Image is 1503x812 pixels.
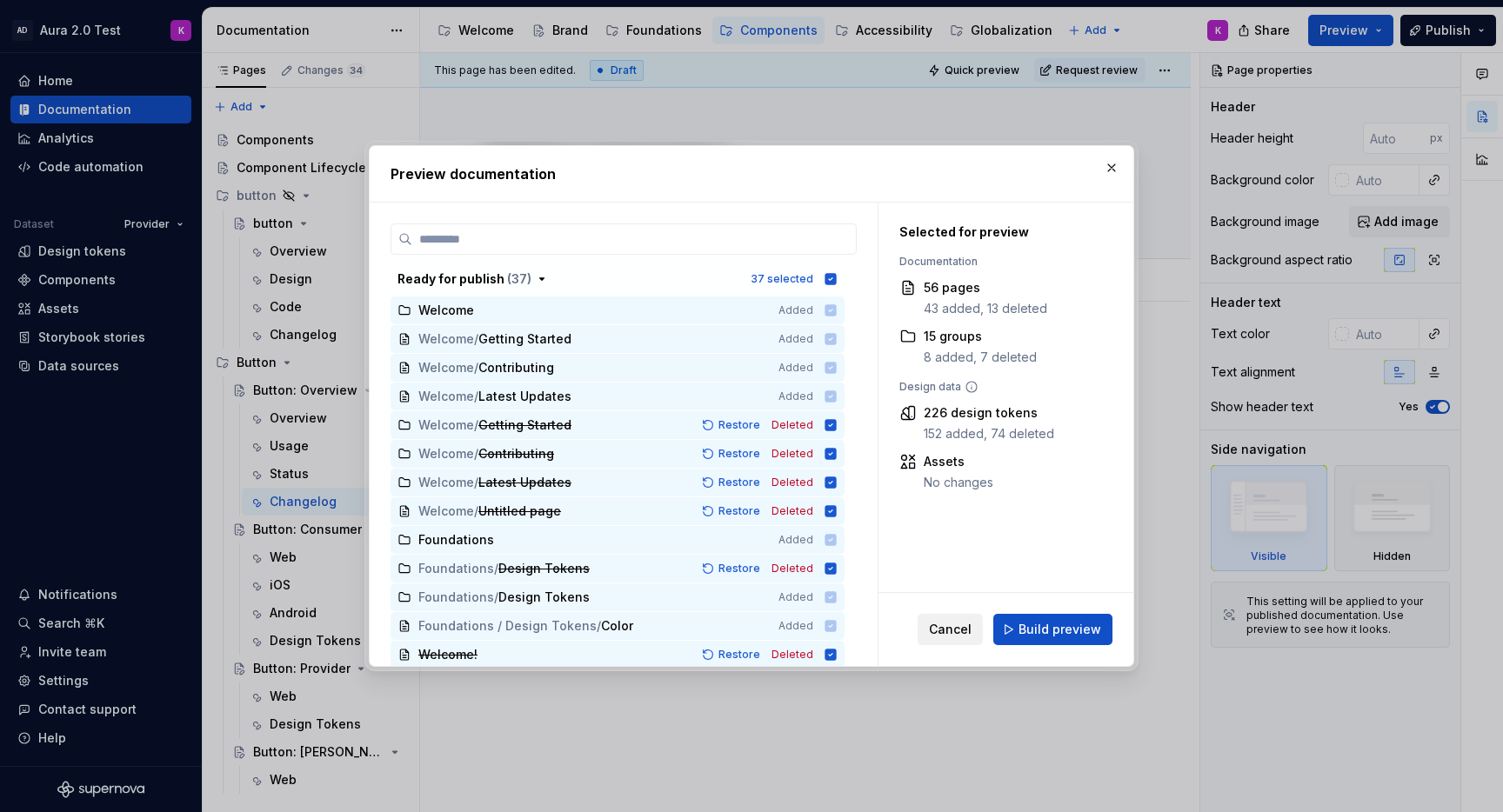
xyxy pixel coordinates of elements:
span: Welcome [418,474,474,491]
div: Design data [899,380,1104,394]
span: Latest Updates [478,474,571,491]
span: Restore [718,476,760,489]
span: / [474,503,478,520]
button: Restore [697,445,768,463]
span: Design Tokens [498,560,590,577]
span: ( 37 ) [507,271,531,286]
span: Restore [718,504,760,518]
div: 152 added, 74 deleted [924,425,1054,443]
div: No changes [924,474,993,491]
span: Build preview [1019,621,1101,638]
span: Restore [718,418,760,432]
div: 15 groups [924,328,1037,345]
button: Restore [697,646,768,663]
span: Deleted [772,476,813,489]
button: Ready for publish (37)37 selected [391,265,845,293]
span: / [474,474,478,491]
span: Deleted [772,447,813,461]
div: Assets [924,453,993,470]
span: / [474,416,478,434]
button: Restore [697,560,768,577]
span: / [474,445,478,463]
span: Foundations [418,560,494,577]
span: Cancel [929,621,972,638]
div: Ready for publish [397,270,531,288]
span: Restore [718,562,760,576]
button: Restore [697,416,768,434]
button: Restore [697,474,768,491]
span: Deleted [772,648,813,662]
span: Restore [718,648,760,662]
span: Contributing [478,445,554,463]
span: Getting Started [478,416,571,434]
span: / [494,560,498,577]
div: Documentation [899,255,1104,269]
div: 8 added, 7 deleted [924,349,1037,366]
span: Welcome [418,445,474,463]
div: 226 design tokens [924,404,1054,422]
span: Welcome [418,416,474,434]
div: Selected for preview [899,223,1104,241]
span: Deleted [772,504,813,518]
span: Deleted [772,418,813,432]
h2: Preview documentation [391,163,1112,184]
span: Deleted [772,562,813,576]
div: 56 pages [924,279,1047,296]
span: Welcome! [418,646,478,663]
span: Restore [718,447,760,461]
button: Build preview [993,614,1112,645]
button: Restore [697,503,768,520]
button: Cancel [918,614,983,645]
span: Welcome [418,503,474,520]
span: Untitled page [478,503,561,520]
div: 43 added, 13 deleted [924,300,1047,317]
div: 37 selected [751,272,813,286]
